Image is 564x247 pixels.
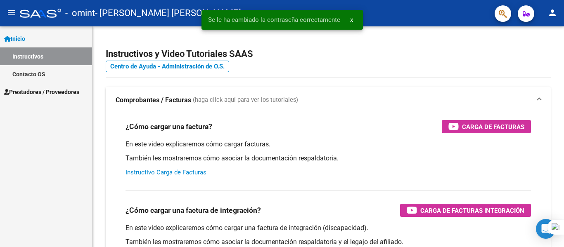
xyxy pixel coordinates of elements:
[193,96,298,105] span: (haga click aquí para ver los tutoriales)
[420,205,524,216] span: Carga de Facturas Integración
[4,87,79,96] span: Prestadores / Proveedores
[547,8,557,18] mat-icon: person
[126,169,206,176] a: Instructivo Carga de Facturas
[106,46,551,62] h2: Instructivos y Video Tutoriales SAAS
[126,223,531,233] p: En este video explicaremos cómo cargar una factura de integración (discapacidad).
[462,122,524,132] span: Carga de Facturas
[126,238,531,247] p: También les mostraremos cómo asociar la documentación respaldatoria y el legajo del afiliado.
[106,61,229,72] a: Centro de Ayuda - Administración de O.S.
[7,8,17,18] mat-icon: menu
[126,140,531,149] p: En este video explicaremos cómo cargar facturas.
[4,34,25,43] span: Inicio
[65,4,95,22] span: - omint
[536,219,556,239] div: Open Intercom Messenger
[208,16,340,24] span: Se le ha cambiado la contraseña correctamente
[400,204,531,217] button: Carga de Facturas Integración
[126,154,531,163] p: También les mostraremos cómo asociar la documentación respaldatoria.
[350,16,353,24] span: x
[344,12,360,27] button: x
[442,120,531,133] button: Carga de Facturas
[95,4,241,22] span: - [PERSON_NAME] [PERSON_NAME]
[116,96,191,105] strong: Comprobantes / Facturas
[126,121,212,132] h3: ¿Cómo cargar una factura?
[106,87,551,113] mat-expansion-panel-header: Comprobantes / Facturas (haga click aquí para ver los tutoriales)
[126,205,261,216] h3: ¿Cómo cargar una factura de integración?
